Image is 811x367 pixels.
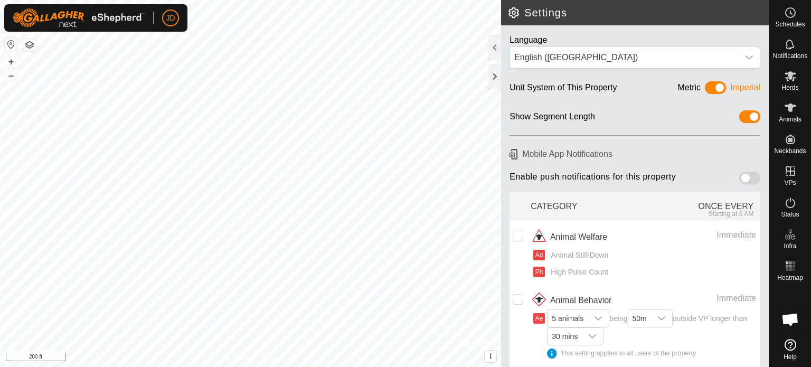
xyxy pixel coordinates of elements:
div: dropdown trigger [739,47,760,68]
div: CATEGORY [531,194,645,218]
div: Immediate [662,229,756,241]
button: + [5,55,17,68]
span: High Pulse Count [547,267,608,278]
button: Reset Map [5,38,17,51]
div: dropdown trigger [582,328,603,345]
button: Map Layers [23,39,36,51]
div: dropdown trigger [588,310,609,327]
a: Help [769,335,811,364]
div: Unit System of This Property [510,81,617,98]
span: English (US) [510,47,739,68]
span: being outside VP longer than [547,314,756,359]
h2: Settings [507,6,769,19]
span: Notifications [773,53,807,59]
a: Contact Us [261,353,292,363]
span: Neckbands [774,148,806,154]
img: animal behavior icon [531,292,548,309]
div: Language [510,34,760,46]
button: – [5,69,17,82]
span: Animal Welfare [550,231,607,243]
div: Metric [678,81,701,98]
span: 30 mins [548,328,582,345]
span: Status [781,211,799,218]
span: Schedules [775,21,805,27]
div: Immediate [662,292,756,305]
div: Starting at 6 AM [646,210,754,218]
span: Help [784,354,797,360]
h6: Mobile App Notifications [505,145,765,163]
img: Gallagher Logo [13,8,145,27]
a: Privacy Policy [209,353,249,363]
span: Animals [779,116,801,123]
button: Ad [533,250,545,260]
div: English ([GEOGRAPHIC_DATA]) [514,51,734,64]
div: Show Segment Length [510,110,595,127]
div: ONCE EVERY [646,194,760,218]
img: animal welfare icon [531,229,548,246]
span: JD [166,13,175,24]
button: Ph [533,267,545,277]
span: Animal Behavior [550,294,612,307]
div: dropdown trigger [651,310,672,327]
span: VPs [784,180,796,186]
span: 5 animals [548,310,588,327]
button: i [485,351,496,362]
span: 50m [628,310,651,327]
div: This setting applies to all users of the property [547,349,756,359]
span: i [489,352,492,361]
div: Imperial [730,81,760,98]
span: Heatmap [777,275,803,281]
span: Herds [781,84,798,91]
span: Enable push notifications for this property [510,172,676,188]
div: Open chat [775,304,806,335]
button: Ae [533,313,545,324]
span: Animal Still/Down [547,250,608,261]
span: Infra [784,243,796,249]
